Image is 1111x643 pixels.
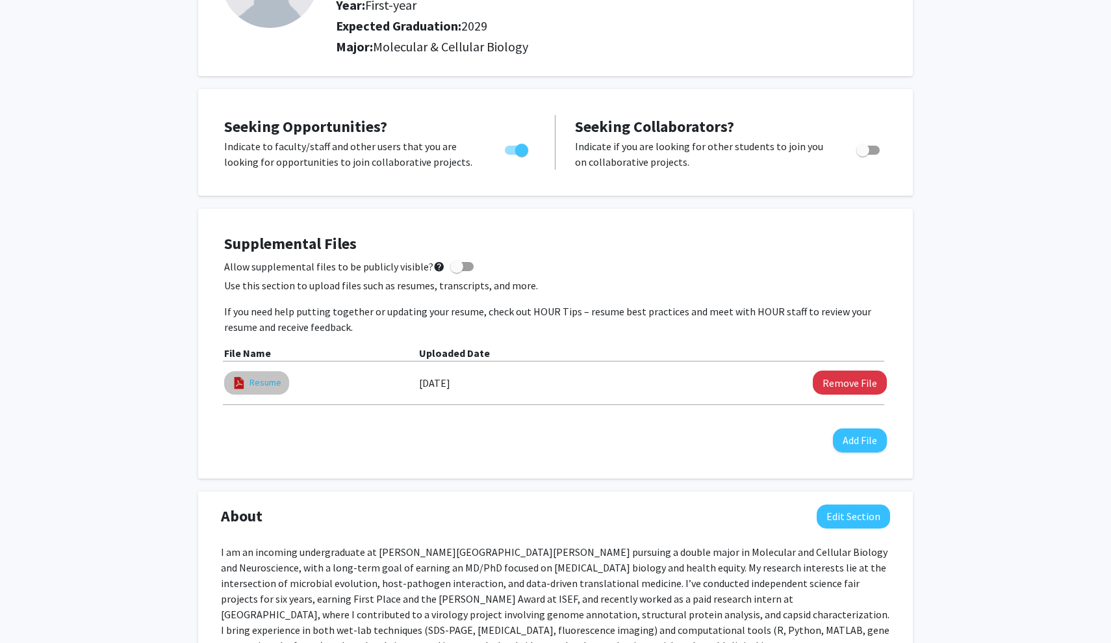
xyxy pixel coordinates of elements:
b: File Name [224,347,271,360]
button: Remove Resume File [813,371,887,395]
span: 2029 [461,18,487,34]
span: Seeking Collaborators? [575,116,734,137]
label: [DATE] [419,372,450,394]
h2: Major: [336,39,890,55]
button: Edit About [817,505,890,529]
div: Toggle [500,138,535,158]
span: Molecular & Cellular Biology [373,38,528,55]
p: Indicate to faculty/staff and other users that you are looking for opportunities to join collabor... [224,138,480,170]
p: If you need help putting together or updating your resume, check out HOUR Tips – resume best prac... [224,304,887,335]
h4: Supplemental Files [224,235,887,254]
p: Use this section to upload files such as resumes, transcripts, and more. [224,278,887,293]
b: Uploaded Date [419,347,490,360]
span: Allow supplemental files to be publicly visible? [224,259,445,274]
h2: Expected Graduation: [336,18,817,34]
p: Indicate if you are looking for other students to join you on collaborative projects. [575,138,832,170]
button: Add File [833,428,887,453]
span: About [221,505,262,528]
span: Seeking Opportunities? [224,116,387,137]
div: Toggle [851,138,887,158]
iframe: Chat [10,584,55,633]
a: Resume [249,376,281,389]
mat-icon: help [433,259,445,274]
img: pdf_icon.png [232,376,246,390]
